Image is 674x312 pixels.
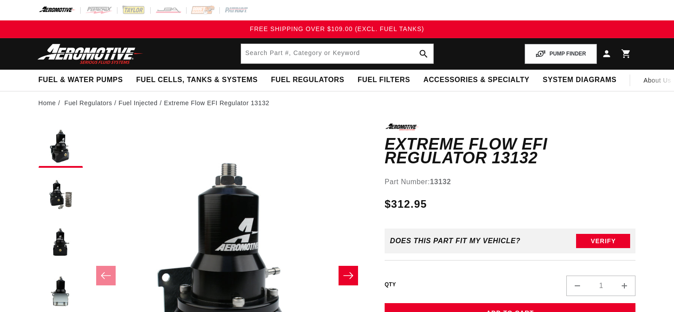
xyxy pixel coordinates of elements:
[417,70,536,91] summary: Accessories & Specialty
[39,221,83,265] button: Load image 3 in gallery view
[430,178,451,186] strong: 13132
[424,75,530,85] span: Accessories & Specialty
[525,44,596,64] button: PUMP FINDER
[129,70,264,91] summary: Fuel Cells, Tanks & Systems
[339,266,358,285] button: Slide right
[39,123,83,168] button: Load image 1 in gallery view
[250,25,424,32] span: FREE SHIPPING OVER $109.00 (EXCL. FUEL TANKS)
[643,77,671,84] span: About Us
[164,98,269,108] li: Extreme Flow EFI Regulator 13132
[39,98,636,108] nav: breadcrumbs
[576,234,630,248] button: Verify
[264,70,351,91] summary: Fuel Regulators
[385,176,636,188] div: Part Number:
[119,98,164,108] li: Fuel Injected
[32,70,130,91] summary: Fuel & Water Pumps
[543,75,616,85] span: System Diagrams
[35,43,146,64] img: Aeromotive
[390,237,521,245] div: Does This part fit My vehicle?
[39,172,83,217] button: Load image 2 in gallery view
[39,98,56,108] a: Home
[136,75,257,85] span: Fuel Cells, Tanks & Systems
[536,70,623,91] summary: System Diagrams
[64,98,118,108] li: Fuel Regulators
[385,196,427,212] span: $312.95
[414,44,433,63] button: search button
[385,137,636,165] h1: Extreme Flow EFI Regulator 13132
[351,70,417,91] summary: Fuel Filters
[385,281,396,288] label: QTY
[39,75,123,85] span: Fuel & Water Pumps
[358,75,410,85] span: Fuel Filters
[271,75,344,85] span: Fuel Regulators
[241,44,433,63] input: Search by Part Number, Category or Keyword
[96,266,116,285] button: Slide left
